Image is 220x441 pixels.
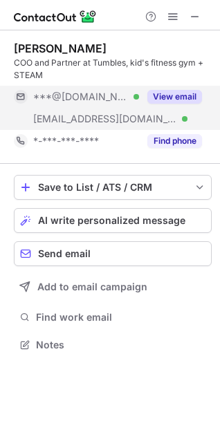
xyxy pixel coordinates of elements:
span: Send email [38,248,91,259]
div: COO and Partner at Tumbles, kid's fitness gym + STEAM [14,57,212,82]
span: Notes [36,339,206,351]
span: Add to email campaign [37,281,147,292]
span: [EMAIL_ADDRESS][DOMAIN_NAME] [33,113,177,125]
button: Send email [14,241,212,266]
span: Find work email [36,311,206,323]
button: Add to email campaign [14,274,212,299]
div: Save to List / ATS / CRM [38,182,187,193]
img: ContactOut v5.3.10 [14,8,97,25]
button: Reveal Button [147,134,202,148]
button: save-profile-one-click [14,175,212,200]
div: [PERSON_NAME] [14,41,107,55]
button: AI write personalized message [14,208,212,233]
span: AI write personalized message [38,215,185,226]
button: Notes [14,335,212,355]
button: Reveal Button [147,90,202,104]
button: Find work email [14,308,212,327]
span: ***@[DOMAIN_NAME] [33,91,129,103]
